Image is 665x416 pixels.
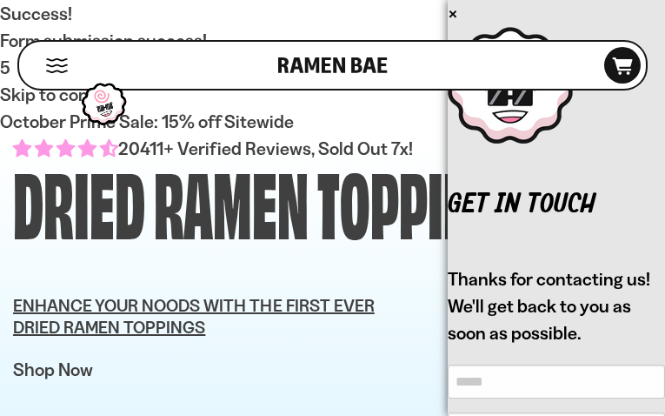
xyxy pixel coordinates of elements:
[76,77,132,131] img: Ramen_Bae_just_LOGO_filled_in_no_background_pdf_1_2.png
[448,191,489,218] div: Get
[495,191,520,218] div: in
[278,42,388,89] img: The Ramen Bae
[448,4,458,23] button: Close menu
[527,191,595,218] div: touch
[45,58,69,73] button: Mobile Menu Trigger
[448,265,665,346] p: Thanks for contacting us! We'll get back to you as soon as possible.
